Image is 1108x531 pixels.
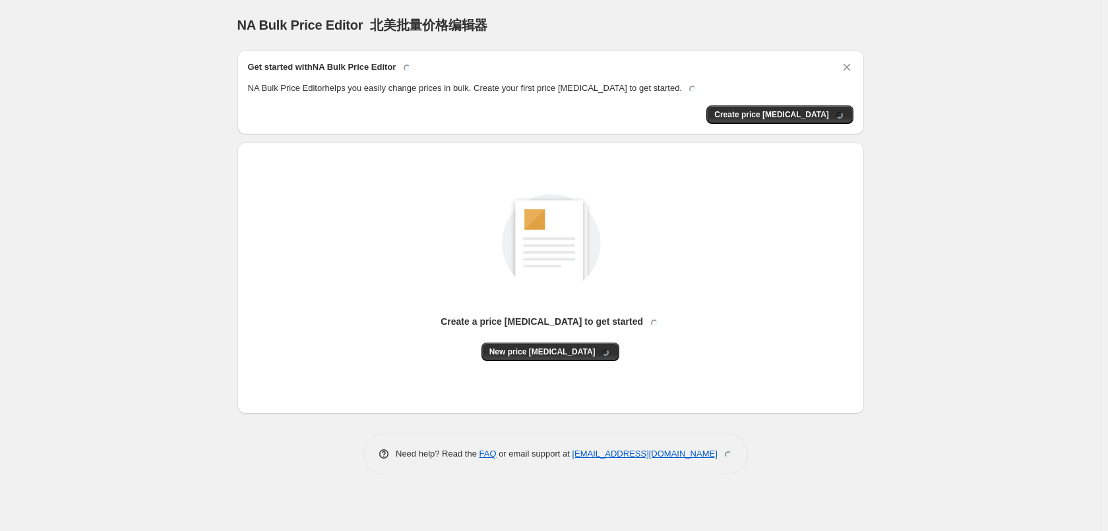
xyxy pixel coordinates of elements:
[396,449,479,459] span: Need help? Read the
[237,18,488,32] span: NA Bulk Price Editor
[248,82,853,95] p: NA Bulk Price Editor helps you easily change prices in bulk. Create your first price [MEDICAL_DAT...
[706,105,853,124] button: Create price change job
[497,449,572,459] span: or email support at
[489,347,612,357] span: New price [MEDICAL_DATA]
[248,61,413,74] h2: Get started with NA Bulk Price Editor
[572,449,717,459] a: [EMAIL_ADDRESS][DOMAIN_NAME]
[370,18,487,32] font: 北美批量价格编辑器
[840,61,853,74] button: Dismiss card
[479,449,497,459] a: FAQ
[714,109,845,120] span: Create price [MEDICAL_DATA]
[481,343,620,361] button: New price [MEDICAL_DATA]
[441,315,660,328] p: Create a price [MEDICAL_DATA] to get started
